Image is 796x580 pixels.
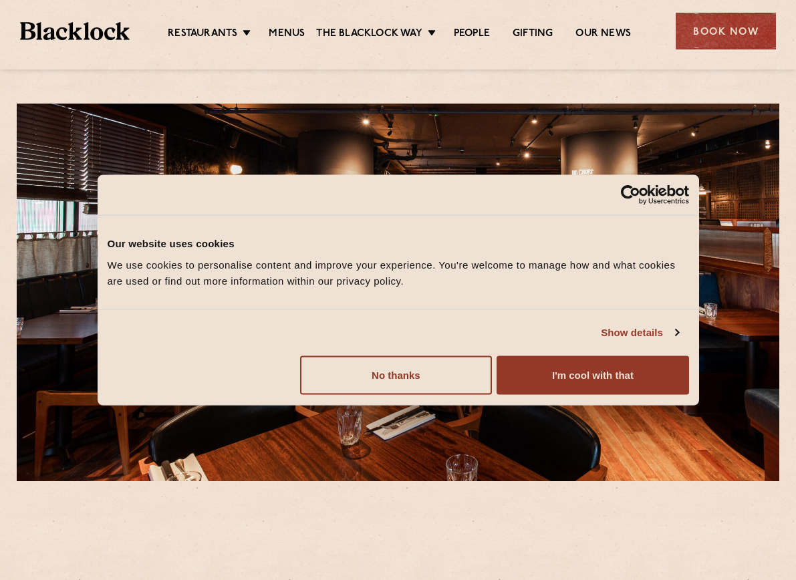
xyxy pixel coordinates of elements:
[601,325,678,341] a: Show details
[572,185,689,205] a: Usercentrics Cookiebot - opens in a new window
[497,355,688,394] button: I'm cool with that
[269,27,305,42] a: Menus
[108,257,689,289] div: We use cookies to personalise content and improve your experience. You're welcome to manage how a...
[316,27,422,42] a: The Blacklock Way
[300,355,492,394] button: No thanks
[108,236,689,252] div: Our website uses cookies
[513,27,553,42] a: Gifting
[20,22,130,41] img: BL_Textured_Logo-footer-cropped.svg
[454,27,490,42] a: People
[676,13,776,49] div: Book Now
[168,27,237,42] a: Restaurants
[575,27,631,42] a: Our News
